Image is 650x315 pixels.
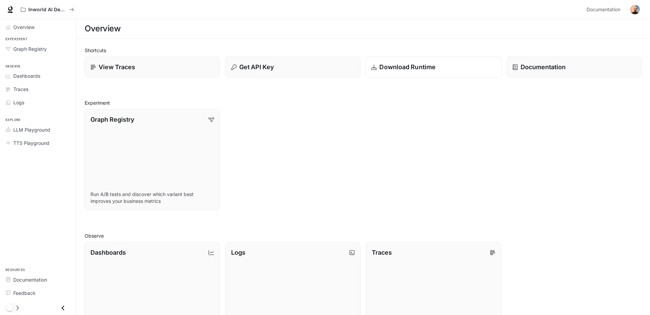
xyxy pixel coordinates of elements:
[6,304,13,311] span: Dark mode toggle
[3,21,73,33] a: Overview
[3,70,73,82] a: Dashboards
[13,126,50,133] span: LLM Playground
[85,99,642,106] h2: Experiment
[85,232,642,239] h2: Observe
[225,57,361,77] button: Get API Key
[365,57,502,78] a: Download Runtime
[13,72,40,79] span: Dashboards
[13,289,36,297] span: Feedback
[13,276,47,283] span: Documentation
[3,274,73,286] a: Documentation
[13,24,34,31] span: Overview
[3,124,73,136] a: LLM Playground
[3,137,73,149] a: TTS Playground
[587,5,620,14] span: Documentation
[379,62,436,72] p: Download Runtime
[90,115,134,124] p: Graph Registry
[13,139,50,147] span: TTS Playground
[85,109,220,210] a: Graph RegistryRun A/B tests and discover which variant best improves your business metrics
[3,83,73,95] a: Traces
[3,43,73,55] a: Graph Registry
[372,248,392,257] p: Traces
[630,5,640,14] img: User avatar
[85,47,642,54] h2: Shortcuts
[13,86,28,93] span: Traces
[521,62,566,72] p: Documentation
[99,62,135,72] p: View Traces
[90,191,214,205] p: Run A/B tests and discover which variant best improves your business metrics
[507,57,642,77] a: Documentation
[55,301,71,315] button: Close drawer
[13,45,47,52] span: Graph Registry
[231,248,245,257] p: Logs
[18,3,77,16] button: All workspaces
[85,57,220,77] a: View Traces
[628,3,642,16] button: User avatar
[584,3,625,16] a: Documentation
[3,287,73,299] a: Feedback
[85,22,121,35] h1: Overview
[90,248,126,257] p: Dashboards
[239,62,274,72] p: Get API Key
[13,99,24,106] span: Logs
[3,96,73,108] a: Logs
[28,7,67,13] p: Inworld AI Demos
